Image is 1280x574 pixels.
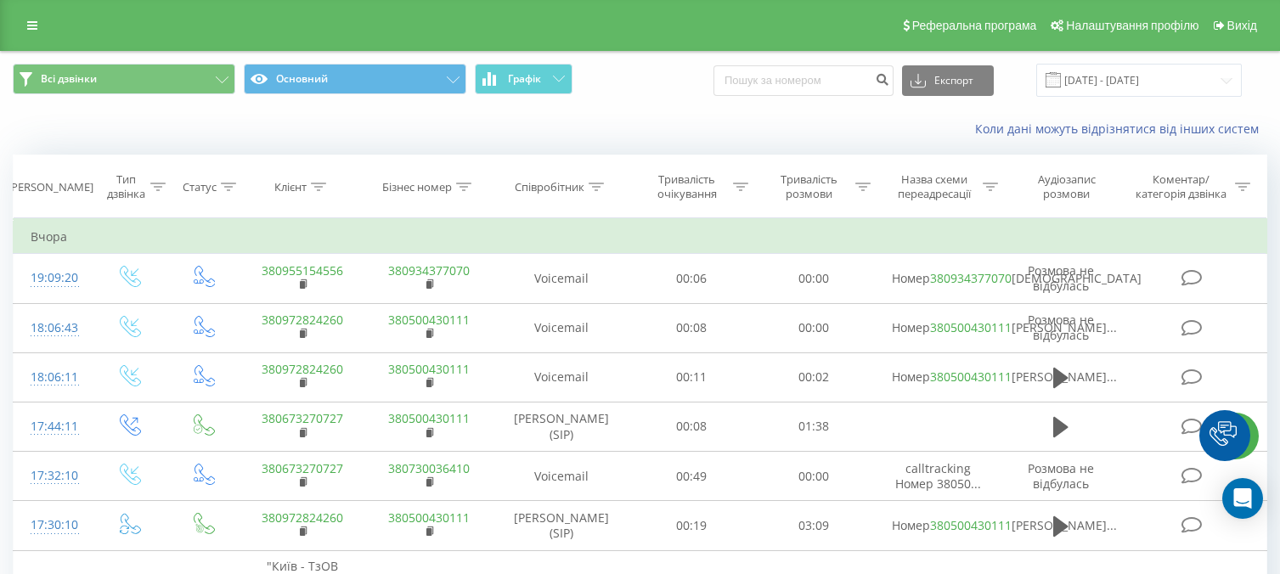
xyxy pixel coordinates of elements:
td: Voicemail [493,254,629,303]
a: 380500430111 [930,369,1012,385]
a: 380972824260 [262,312,343,328]
a: 380934377070 [930,270,1012,286]
div: Статус [183,180,217,194]
td: 00:08 [630,402,753,451]
a: 380500430111 [930,319,1012,335]
td: 00:19 [630,501,753,550]
td: Voicemail [493,303,629,352]
td: 00:02 [753,352,875,402]
td: [PERSON_NAME] (SIP) [493,402,629,451]
span: Всі дзвінки [41,72,97,86]
div: Назва схеми переадресації [890,172,978,201]
span: Номер [PERSON_NAME]... [892,369,1117,385]
div: 17:44:11 [31,410,75,443]
a: 380500430111 [930,517,1012,533]
td: 03:09 [753,501,875,550]
td: 00:06 [630,254,753,303]
input: Пошук за номером [713,65,894,96]
a: 380730036410 [388,460,470,476]
button: Основний [244,64,466,94]
span: Графік [508,73,541,85]
div: [PERSON_NAME] [8,180,93,194]
td: 00:00 [753,303,875,352]
td: Voicemail [493,452,629,501]
span: Реферальна програма [912,19,1037,32]
div: 19:09:20 [31,262,75,295]
a: 380955154556 [262,262,343,279]
div: 18:06:43 [31,312,75,345]
a: 380500430111 [388,509,470,526]
td: 00:00 [753,452,875,501]
span: Розмова не відбулась [1028,312,1094,343]
td: 00:49 [630,452,753,501]
a: Коли дані можуть відрізнятися вiд інших систем [975,121,1267,137]
td: 01:38 [753,402,875,451]
td: 00:00 [753,254,875,303]
div: Співробітник [515,180,584,194]
a: 380972824260 [262,509,343,526]
span: Розмова не відбулась [1028,262,1094,294]
span: Розмова не відбулась [1028,460,1094,492]
div: Тривалість розмови [768,172,851,201]
a: 380972824260 [262,361,343,377]
button: Експорт [902,65,994,96]
span: Вихід [1227,19,1257,32]
span: Налаштування профілю [1066,19,1198,32]
div: Бізнес номер [382,180,452,194]
button: Всі дзвінки [13,64,235,94]
div: Open Intercom Messenger [1222,478,1263,519]
button: Графік [475,64,572,94]
span: calltracking Номер 38050... [895,460,981,492]
div: Коментар/категорія дзвінка [1131,172,1231,201]
td: Вчора [14,220,1267,254]
a: 380500430111 [388,410,470,426]
a: 380673270727 [262,410,343,426]
div: 17:30:10 [31,509,75,542]
td: 00:11 [630,352,753,402]
div: Клієнт [274,180,307,194]
a: 380934377070 [388,262,470,279]
a: 380500430111 [388,361,470,377]
td: [PERSON_NAME] (SIP) [493,501,629,550]
td: Номер [DEMOGRAPHIC_DATA] [875,254,1002,303]
div: Аудіозапис розмови [1018,172,1115,201]
div: 18:06:11 [31,361,75,394]
div: Тривалість очікування [646,172,729,201]
div: Тип дзвінка [107,172,146,201]
div: 17:32:10 [31,459,75,492]
a: 380500430111 [388,312,470,328]
a: 380673270727 [262,460,343,476]
span: Номер [PERSON_NAME]... [892,517,1117,533]
td: Voicemail [493,352,629,402]
td: 00:08 [630,303,753,352]
span: Номер [PERSON_NAME]... [892,319,1117,335]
